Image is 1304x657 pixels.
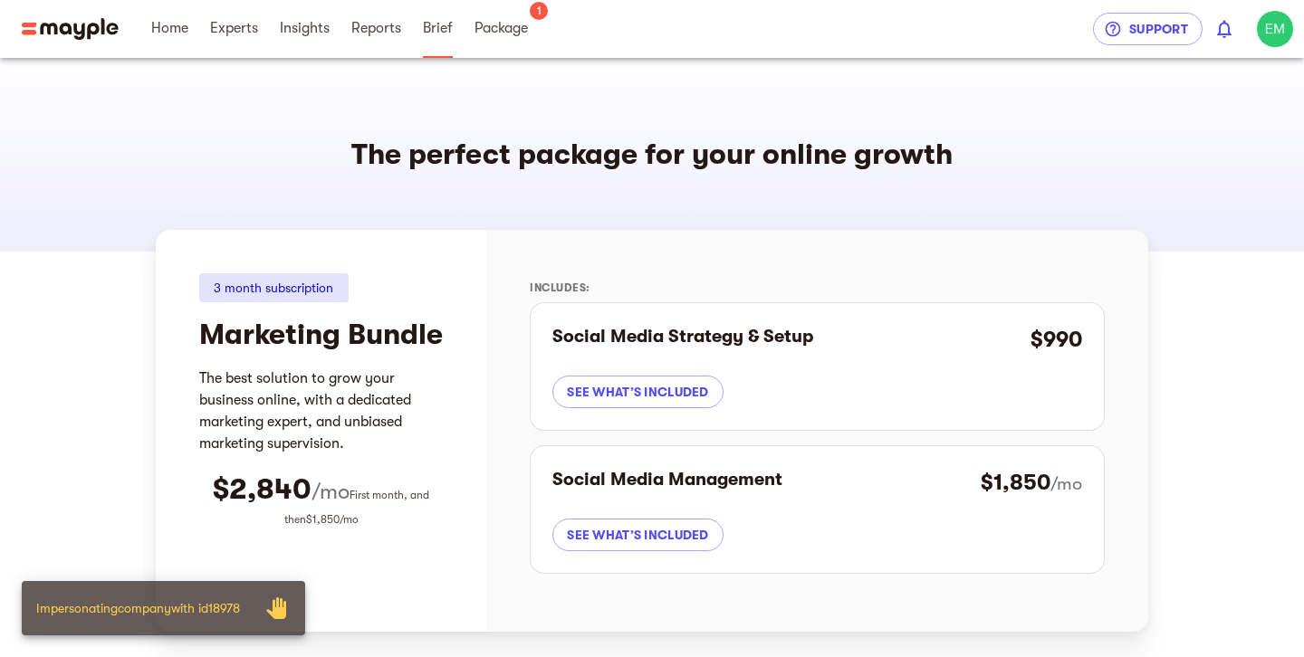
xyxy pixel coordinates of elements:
[530,281,590,294] span: Includes:
[552,376,723,408] button: see what’s included
[1093,13,1203,45] button: Support
[312,477,350,506] h5: /mo
[199,273,349,302] div: 3 month subscription
[1050,472,1082,496] h6: /mo
[567,524,708,546] span: see what’s included
[351,17,401,39] span: Reports
[1257,11,1293,47] img: w6yVKAZgRt2kvwnSUfkR
[1107,18,1188,40] span: Support
[567,381,708,403] span: see what’s included
[981,468,1050,497] h5: $1,850
[254,586,298,630] span: Stop Impersonation
[552,468,782,491] h6: Social Media Management
[210,17,258,39] span: Experts
[1031,325,1082,354] h5: $990
[280,17,330,39] span: Insights
[199,317,443,353] h4: Marketing Bundle
[351,137,953,173] h4: The perfect package for your online growth
[36,601,240,615] span: Impersonating company with id 18978
[552,325,813,348] h6: Social Media Strategy & Setup
[530,2,548,20] span: 1
[284,489,430,526] span: First month, and then $1,850 /mo
[1203,7,1246,51] button: show 0 new notifications
[254,586,298,630] button: Close
[423,17,453,39] span: Brief
[151,17,188,39] span: Home
[199,367,443,454] iframe: mayple-rich-text-viewer
[213,471,312,508] h4: $2,840
[22,18,119,40] img: Main logo
[552,519,723,551] button: see what’s included
[475,17,528,39] span: Package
